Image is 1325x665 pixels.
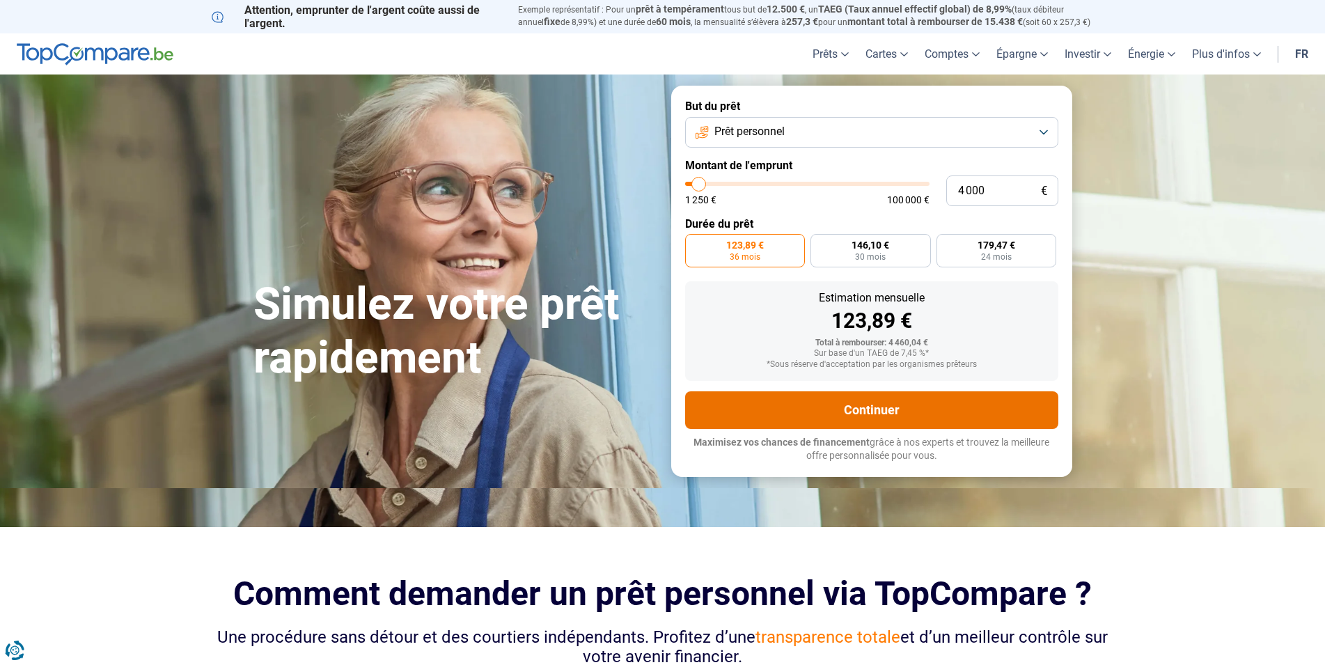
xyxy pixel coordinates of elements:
span: TAEG (Taux annuel effectif global) de 8,99% [818,3,1012,15]
span: 30 mois [855,253,886,261]
span: 36 mois [730,253,760,261]
p: Exemple représentatif : Pour un tous but de , un (taux débiteur annuel de 8,99%) et une durée de ... [518,3,1114,29]
span: 257,3 € [786,16,818,27]
a: Cartes [857,33,916,75]
button: Prêt personnel [685,117,1058,148]
a: Investir [1056,33,1120,75]
div: 123,89 € [696,311,1047,331]
label: Montant de l'emprunt [685,159,1058,172]
h2: Comment demander un prêt personnel via TopCompare ? [212,574,1114,613]
button: Continuer [685,391,1058,429]
span: prêt à tempérament [636,3,724,15]
div: Estimation mensuelle [696,292,1047,304]
a: Épargne [988,33,1056,75]
h1: Simulez votre prêt rapidement [253,278,654,385]
div: Sur base d'un TAEG de 7,45 %* [696,349,1047,359]
span: 60 mois [656,16,691,27]
label: Durée du prêt [685,217,1058,230]
a: fr [1287,33,1317,75]
span: 123,89 € [726,240,764,250]
p: Attention, emprunter de l'argent coûte aussi de l'argent. [212,3,501,30]
span: montant total à rembourser de 15.438 € [847,16,1023,27]
span: 179,47 € [978,240,1015,250]
span: Prêt personnel [714,124,785,139]
span: 24 mois [981,253,1012,261]
a: Énergie [1120,33,1184,75]
a: Comptes [916,33,988,75]
a: Plus d'infos [1184,33,1269,75]
span: transparence totale [755,627,900,647]
p: grâce à nos experts et trouvez la meilleure offre personnalisée pour vous. [685,436,1058,463]
span: 100 000 € [887,195,930,205]
span: € [1041,185,1047,197]
label: But du prêt [685,100,1058,113]
span: 146,10 € [852,240,889,250]
span: 12.500 € [767,3,805,15]
span: 1 250 € [685,195,716,205]
span: fixe [544,16,560,27]
a: Prêts [804,33,857,75]
img: TopCompare [17,43,173,65]
div: *Sous réserve d'acceptation par les organismes prêteurs [696,360,1047,370]
div: Total à rembourser: 4 460,04 € [696,338,1047,348]
span: Maximisez vos chances de financement [693,437,870,448]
